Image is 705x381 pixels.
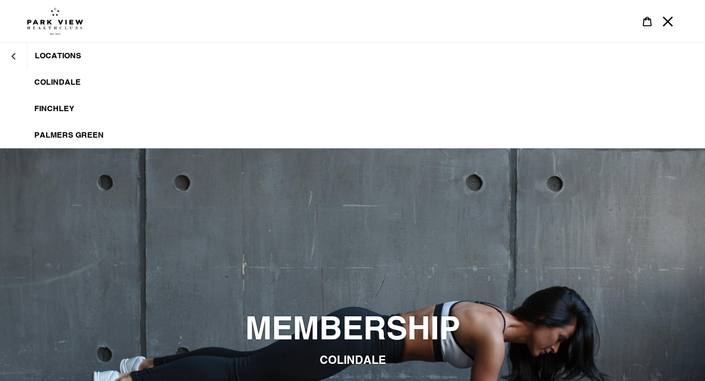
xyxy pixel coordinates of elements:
h2: MEMBERSHIP [86,309,619,347]
span: Palmers Green [34,130,104,140]
span: LOCATIONS [35,51,81,61]
img: Park view health clubs is a gym near you. [27,7,83,35]
span: Colindale [34,77,81,87]
span: COLINDALE [320,353,386,366]
button: Menu [658,11,678,32]
span: Finchley [34,104,74,114]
